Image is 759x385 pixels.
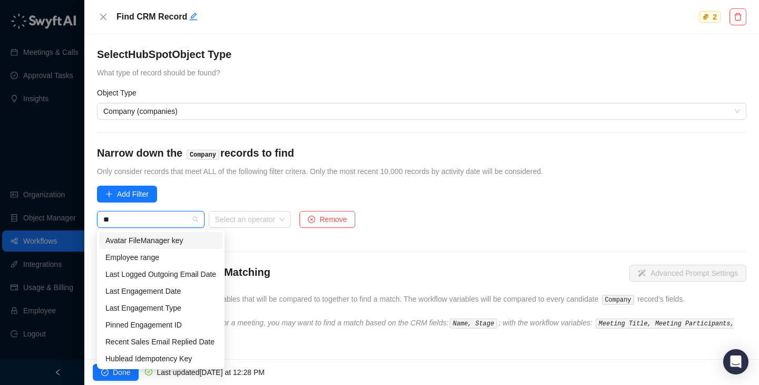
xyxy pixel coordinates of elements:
div: Hublead Idempotency Key [105,353,216,364]
div: Last Logged Outgoing Email Date [105,268,216,280]
div: Last Engagement Date [99,283,222,300]
div: Last Engagement Type [99,300,222,316]
label: Object Type [97,87,143,99]
span: check-circle [101,369,109,376]
span: Only consider records that meet ALL of the following filter critera. Only the most recent 10,000 ... [97,167,543,176]
code: Company [602,295,634,305]
div: Employee range [105,252,216,263]
span: Add Filter [117,188,149,200]
button: Close [97,11,110,23]
button: Advanced Prompt Settings [629,265,746,282]
span: close-circle [308,216,315,223]
div: Avatar FileManager key [99,232,222,249]
div: Pinned Engagement ID [105,319,216,331]
span: plus [105,190,113,198]
span: Remove [319,214,347,225]
button: Remove [299,211,355,228]
button: Done [93,364,139,381]
div: Pinned Engagement ID [99,316,222,333]
button: Edit [189,11,198,23]
code: Name, Stage [450,319,497,329]
div: Last Logged Outgoing Email Date [99,266,222,283]
code: Company [187,150,219,160]
h4: Select HubSpot Object Type [97,47,746,62]
button: Add Filter [97,186,157,203]
span: delete [734,13,742,21]
div: Last Engagement Type [105,302,216,314]
span: What type of record should be found? [97,69,220,77]
div: Avatar FileManager key [105,235,216,246]
i: For example, if finding an opportunity for a meeting, you may want to find a match based on the C... [97,319,734,339]
div: Hublead Idempotency Key [99,350,222,367]
span: Select HubSpot fields and workflow variables that will be compared to together to find a match. T... [97,295,685,303]
span: edit [189,12,198,21]
span: close [99,13,108,21]
h5: Find CRM Record [116,11,696,23]
h4: Narrow down the records to find [97,146,746,160]
div: Recent Sales Email Replied Date [99,333,222,350]
span: check-circle [145,368,152,376]
span: Done [113,367,130,378]
span: Last updated [DATE] at 12:28 PM [157,368,264,377]
div: Open Intercom Messenger [723,349,748,374]
div: Employee range [99,249,222,266]
div: Last Engagement Date [105,285,216,297]
div: Recent Sales Email Replied Date [105,336,216,348]
div: 2 [711,12,719,22]
span: Company (companies) [103,103,740,119]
